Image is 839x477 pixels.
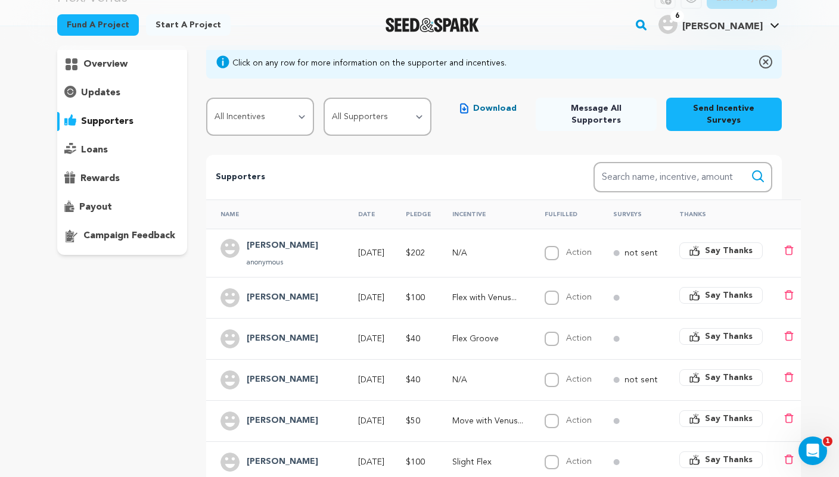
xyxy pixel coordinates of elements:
[670,10,684,22] span: 6
[566,457,592,466] label: Action
[656,13,782,38] span: Jac'leen S.'s Profile
[682,22,763,32] span: [PERSON_NAME]
[247,239,318,253] h4: Teri Lacy
[247,455,318,469] h4: Diane Adams
[57,112,187,131] button: supporters
[406,417,420,425] span: $50
[80,172,120,186] p: rewards
[656,13,782,34] a: Jac'leen S.'s Profile
[57,14,139,36] a: Fund a project
[220,370,240,389] img: user.png
[705,289,753,301] span: Say Thanks
[452,415,523,427] p: Move with Venus*
[452,333,523,345] p: Flex Groove
[679,369,763,386] button: Say Thanks
[593,162,772,192] input: Search name, incentive, amount
[206,199,344,229] th: Name
[220,239,240,258] img: user.png
[679,410,763,427] button: Say Thanks
[759,55,772,69] img: close-o.svg
[705,331,753,342] span: Say Thanks
[823,437,832,446] span: 1
[391,199,438,229] th: Pledge
[220,411,240,431] img: user.png
[81,86,120,100] p: updates
[798,437,827,465] iframe: Intercom live chat
[358,333,384,345] p: [DATE]
[452,374,523,386] p: N/A
[220,288,240,307] img: user.png
[624,374,658,386] p: not sent
[232,57,506,69] div: Click on any row for more information on the supporter and incentives.
[679,242,763,259] button: Say Thanks
[406,376,420,384] span: $40
[358,415,384,427] p: [DATE]
[247,373,318,387] h4: Olivia Vidato
[705,372,753,384] span: Say Thanks
[679,451,763,468] button: Say Thanks
[247,332,318,346] h4: Carolyn Carter
[530,199,599,229] th: Fulfilled
[220,329,240,348] img: user.png
[624,247,658,259] p: not sent
[83,229,175,243] p: campaign feedback
[358,456,384,468] p: [DATE]
[81,114,133,129] p: supporters
[452,247,523,259] p: N/A
[79,200,112,214] p: payout
[566,293,592,301] label: Action
[599,199,665,229] th: Surveys
[83,57,128,71] p: overview
[566,375,592,384] label: Action
[57,55,187,74] button: overview
[406,249,425,257] span: $202
[473,102,517,114] span: Download
[247,291,318,305] h4: Simone A
[566,248,592,257] label: Action
[679,328,763,345] button: Say Thanks
[566,416,592,425] label: Action
[665,199,770,229] th: Thanks
[705,245,753,257] span: Say Thanks
[705,413,753,425] span: Say Thanks
[57,198,187,217] button: payout
[452,292,523,304] p: Flex with Venus*
[358,374,384,386] p: [DATE]
[358,247,384,259] p: [DATE]
[406,458,425,466] span: $100
[566,334,592,342] label: Action
[406,294,425,302] span: $100
[57,226,187,245] button: campaign feedback
[216,170,555,185] p: Supporters
[57,141,187,160] button: loans
[247,258,318,267] p: anonymous
[679,287,763,304] button: Say Thanks
[450,98,526,119] button: Download
[438,199,530,229] th: Incentive
[452,456,523,468] p: Slight Flex
[658,15,763,34] div: Jac'leen S.'s Profile
[705,454,753,466] span: Say Thanks
[220,453,240,472] img: user.png
[247,414,318,428] h4: Debbi Matthews
[658,15,678,34] img: user.png
[81,143,108,157] p: loans
[406,335,420,343] span: $40
[545,102,647,126] span: Message All Supporters
[358,292,384,304] p: [DATE]
[666,98,782,131] button: Send Incentive Surveys
[536,98,656,131] button: Message All Supporters
[57,169,187,188] button: rewards
[344,199,391,229] th: Date
[386,18,479,32] img: Seed&Spark Logo Dark Mode
[146,14,231,36] a: Start a project
[386,18,479,32] a: Seed&Spark Homepage
[57,83,187,102] button: updates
